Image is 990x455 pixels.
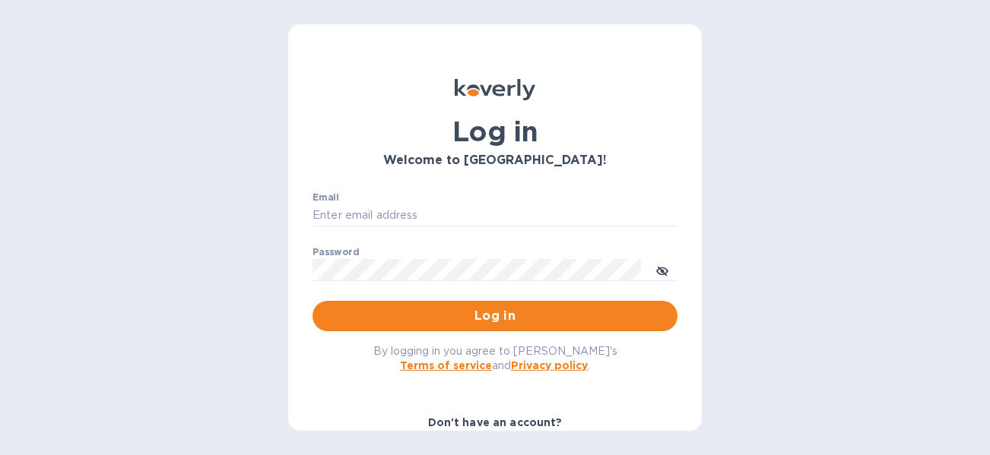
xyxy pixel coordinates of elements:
[400,359,492,371] a: Terms of service
[511,359,588,371] a: Privacy policy
[373,345,617,371] span: By logging in you agree to [PERSON_NAME]'s and .
[313,153,677,168] h3: Welcome to [GEOGRAPHIC_DATA]!
[313,204,677,227] input: Enter email address
[313,301,677,331] button: Log in
[313,248,359,257] label: Password
[313,115,677,147] h1: Log in
[647,254,677,285] button: toggle password visibility
[313,193,339,202] label: Email
[455,79,535,100] img: Koverly
[428,416,563,428] b: Don't have an account?
[325,307,665,325] span: Log in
